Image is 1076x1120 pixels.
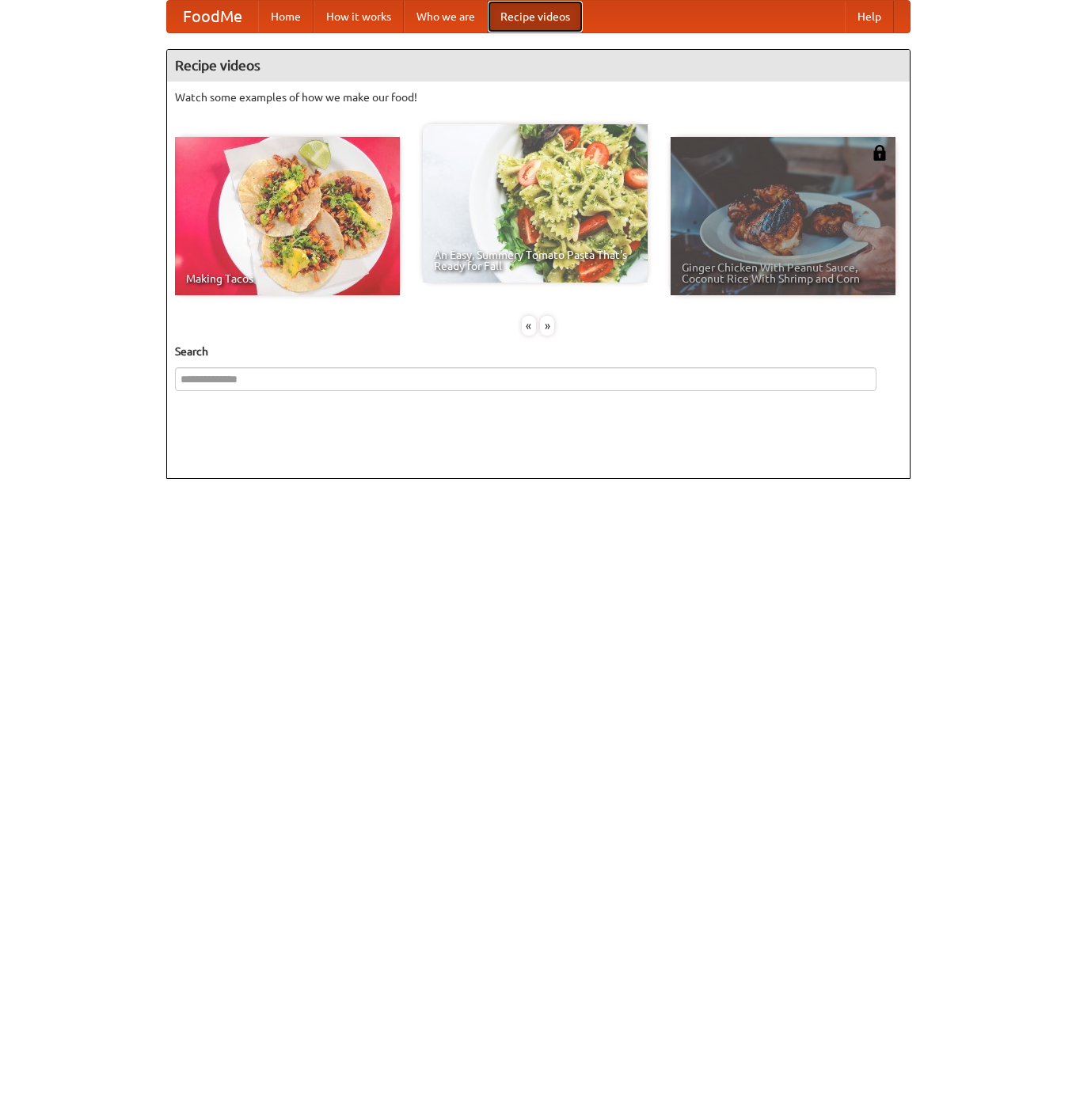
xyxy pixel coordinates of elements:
a: An Easy, Summery Tomato Pasta That's Ready for Fall [423,124,648,283]
a: Help [845,1,894,32]
h4: Recipe videos [167,50,910,82]
a: How it works [314,1,404,32]
h5: Search [175,344,902,359]
a: Recipe videos [488,1,583,32]
span: An Easy, Summery Tomato Pasta That's Ready for Fall [434,249,637,271]
a: FoodMe [167,1,258,32]
a: Home [258,1,314,32]
span: Making Tacos [186,273,389,284]
a: Who we are [404,1,488,32]
div: » [540,316,554,336]
a: Making Tacos [175,137,400,295]
div: « [522,316,536,336]
img: 483408.png [872,145,888,161]
p: Watch some examples of how we make our food! [175,89,902,105]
